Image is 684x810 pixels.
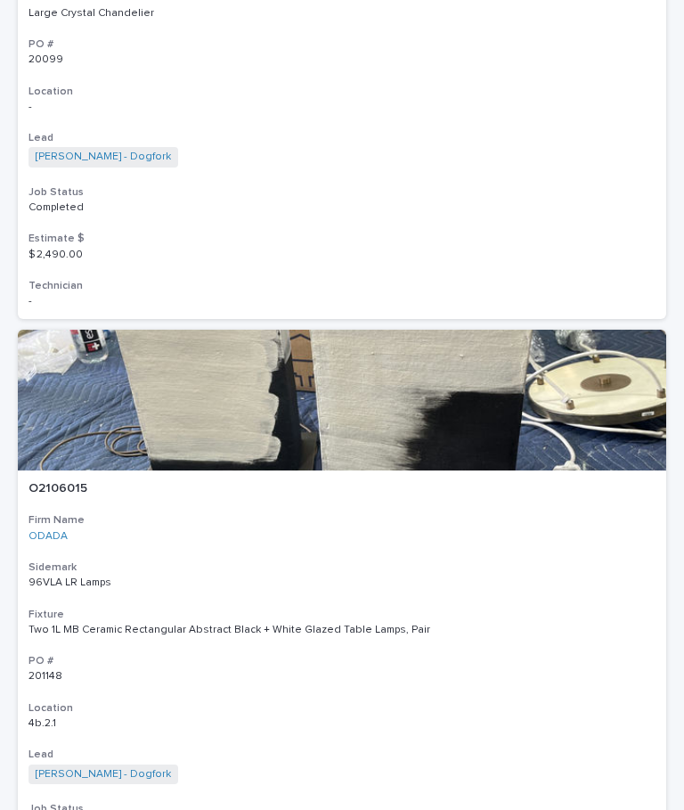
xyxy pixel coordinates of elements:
a: [PERSON_NAME] - Dogfork [36,151,171,163]
div: Large Crystal Chandelier [28,7,655,20]
p: 4b.2.1 [28,717,655,730]
h3: Fixture [28,608,655,622]
a: ODADA [28,530,68,543]
h3: Location [28,85,655,99]
div: Two 1L MB Ceramic Rectangular Abstract Black + White Glazed Table Lamps, Pair [28,624,655,636]
p: Completed [28,201,655,214]
h3: Location [28,701,655,716]
h3: Lead [28,131,655,145]
p: 20099 [28,53,655,66]
p: - [28,101,655,113]
p: $ 2,490.00 [28,249,655,261]
h3: Sidemark [28,560,655,575]
p: O2106015 [28,481,655,496]
h3: Estimate $ [28,232,655,246]
p: - [28,295,655,307]
h3: PO # [28,654,655,668]
h3: PO # [28,37,655,52]
p: 96VLA LR Lamps [28,577,655,589]
h3: Job Status [28,185,655,200]
h3: Technician [28,279,655,293]
h3: Firm Name [28,513,655,528]
a: [PERSON_NAME] - Dogfork [36,768,171,781]
p: 201148 [28,670,655,683]
h3: Lead [28,748,655,762]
